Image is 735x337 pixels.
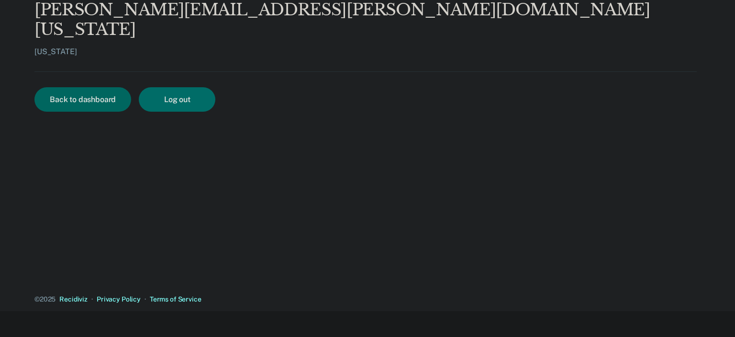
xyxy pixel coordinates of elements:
[34,87,131,112] button: Back to dashboard
[59,295,88,303] a: Recidiviz
[34,96,139,104] a: Back to dashboard
[139,87,215,112] button: Log out
[34,295,56,303] span: © 2025
[97,295,141,303] a: Privacy Policy
[34,47,697,71] div: [US_STATE]
[150,295,201,303] a: Terms of Service
[34,295,697,303] div: · ·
